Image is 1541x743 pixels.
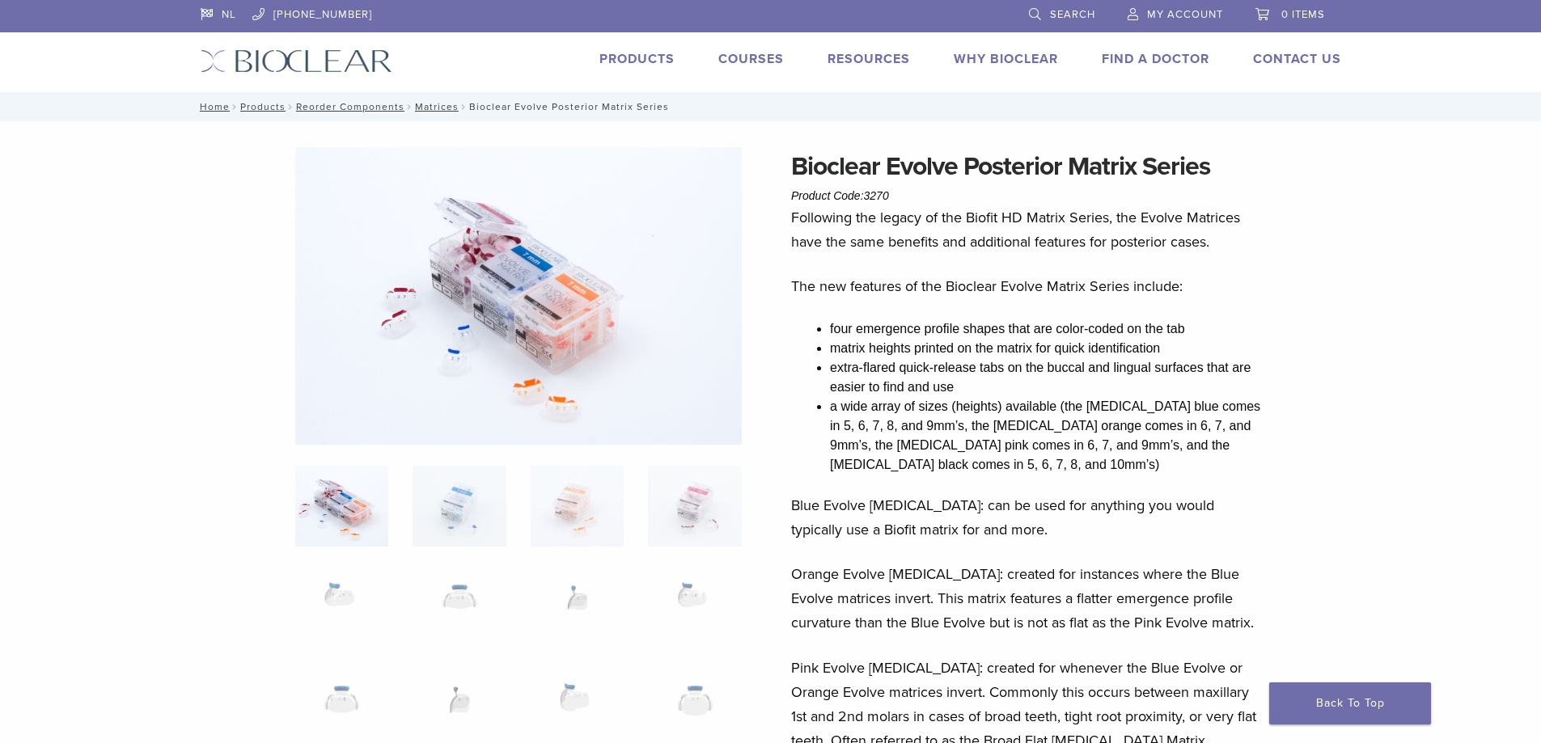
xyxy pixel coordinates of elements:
[295,568,388,648] img: Bioclear Evolve Posterior Matrix Series - Image 5
[791,205,1267,254] p: Following the legacy of the Biofit HD Matrix Series, the Evolve Matrices have the same benefits a...
[531,466,624,547] img: Bioclear Evolve Posterior Matrix Series - Image 3
[1253,51,1341,67] a: Contact Us
[830,319,1267,339] li: four emergence profile shapes that are color-coded on the tab
[599,51,675,67] a: Products
[286,103,296,111] span: /
[413,466,506,547] img: Bioclear Evolve Posterior Matrix Series - Image 2
[830,339,1267,358] li: matrix heights printed on the matrix for quick identification
[791,274,1267,298] p: The new features of the Bioclear Evolve Matrix Series include:
[1269,682,1431,724] a: Back To Top
[791,189,889,202] span: Product Code:
[830,358,1267,397] li: extra-flared quick-release tabs on the buccal and lingual surfaces that are easier to find and use
[295,466,388,547] img: Evolve-refills-2-324x324.jpg
[531,568,624,648] img: Bioclear Evolve Posterior Matrix Series - Image 7
[188,92,1353,121] nav: Bioclear Evolve Posterior Matrix Series
[648,568,741,648] img: Bioclear Evolve Posterior Matrix Series - Image 8
[791,493,1267,542] p: Blue Evolve [MEDICAL_DATA]: can be used for anything you would typically use a Biofit matrix for ...
[230,103,240,111] span: /
[954,51,1058,67] a: Why Bioclear
[1102,51,1209,67] a: Find A Doctor
[864,189,889,202] span: 3270
[195,101,230,112] a: Home
[240,101,286,112] a: Products
[791,562,1267,635] p: Orange Evolve [MEDICAL_DATA]: created for instances where the Blue Evolve matrices invert. This m...
[1050,8,1095,21] span: Search
[1281,8,1325,21] span: 0 items
[295,147,742,445] img: Evolve-refills-2
[415,101,459,112] a: Matrices
[648,466,741,547] img: Bioclear Evolve Posterior Matrix Series - Image 4
[201,49,392,73] img: Bioclear
[1147,8,1223,21] span: My Account
[830,397,1267,475] li: a wide array of sizes (heights) available (the [MEDICAL_DATA] blue comes in 5, 6, 7, 8, and 9mm’s...
[718,51,784,67] a: Courses
[828,51,910,67] a: Resources
[791,147,1267,186] h1: Bioclear Evolve Posterior Matrix Series
[404,103,415,111] span: /
[296,101,404,112] a: Reorder Components
[413,568,506,648] img: Bioclear Evolve Posterior Matrix Series - Image 6
[459,103,469,111] span: /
